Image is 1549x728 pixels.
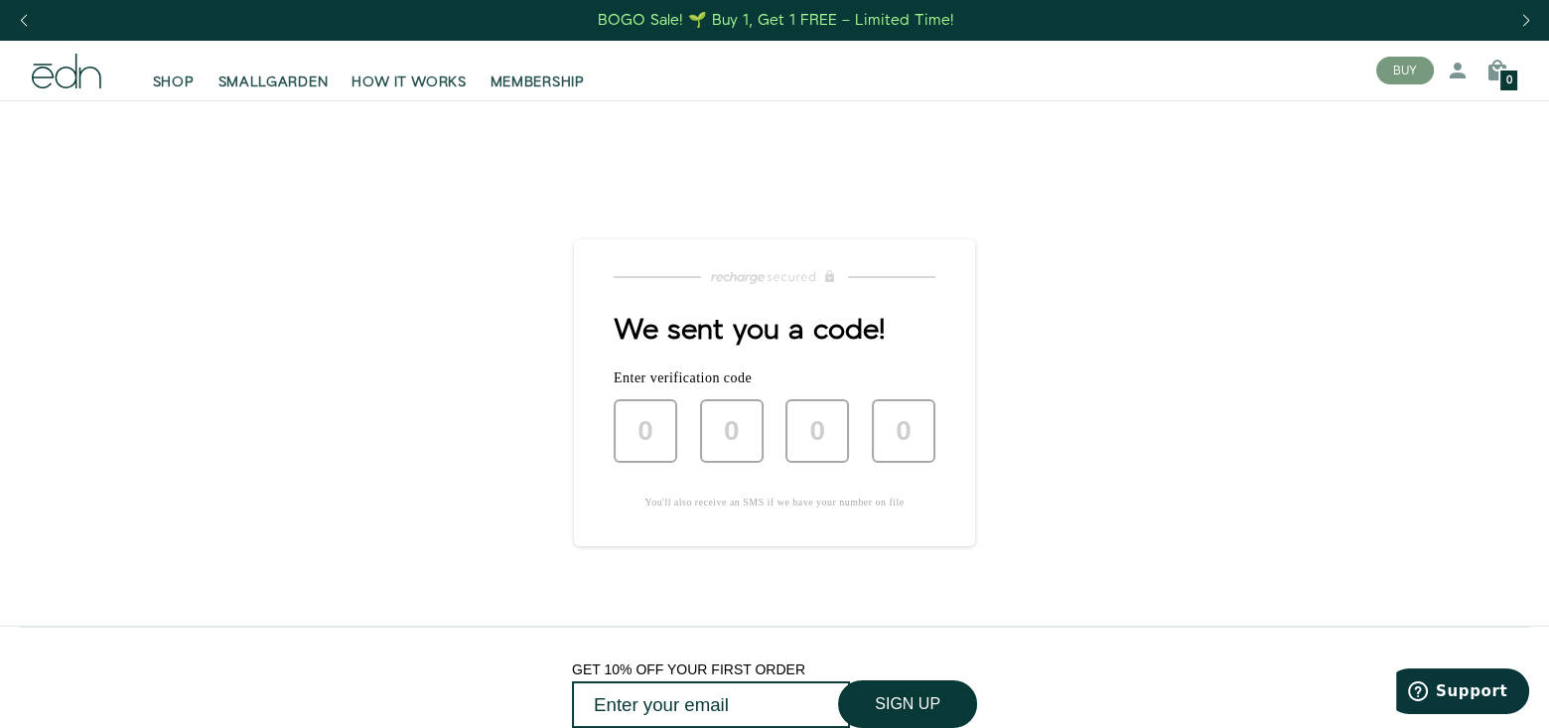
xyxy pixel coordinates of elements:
input: Enter your email [572,681,850,728]
a: BOGO Sale! 🌱 Buy 1, Get 1 FREE – Limited Time! [597,5,957,36]
a: MEMBERSHIP [479,49,597,92]
p: Enter verification code [614,370,935,385]
input: 0 [785,399,849,463]
span: SHOP [153,73,195,92]
iframe: Opens a widget where you can find more information [1396,668,1529,718]
a: SMALLGARDEN [207,49,341,92]
span: GET 10% OFF YOUR FIRST ORDER [572,661,805,677]
button: SIGN UP [838,680,977,728]
h1: We sent you a code! [614,315,935,347]
span: MEMBERSHIP [491,73,585,92]
input: 0 [700,399,764,463]
p: You'll also receive an SMS if we have your number on file [614,495,935,510]
input: 0 [872,399,935,463]
span: SMALLGARDEN [218,73,329,92]
span: HOW IT WORKS [352,73,466,92]
button: BUY [1376,57,1434,84]
input: 0 [614,399,677,463]
div: BOGO Sale! 🌱 Buy 1, Get 1 FREE – Limited Time! [598,10,954,31]
a: Recharge Subscriptions website [574,263,975,291]
span: 0 [1506,75,1512,86]
a: HOW IT WORKS [340,49,478,92]
a: SHOP [141,49,207,92]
